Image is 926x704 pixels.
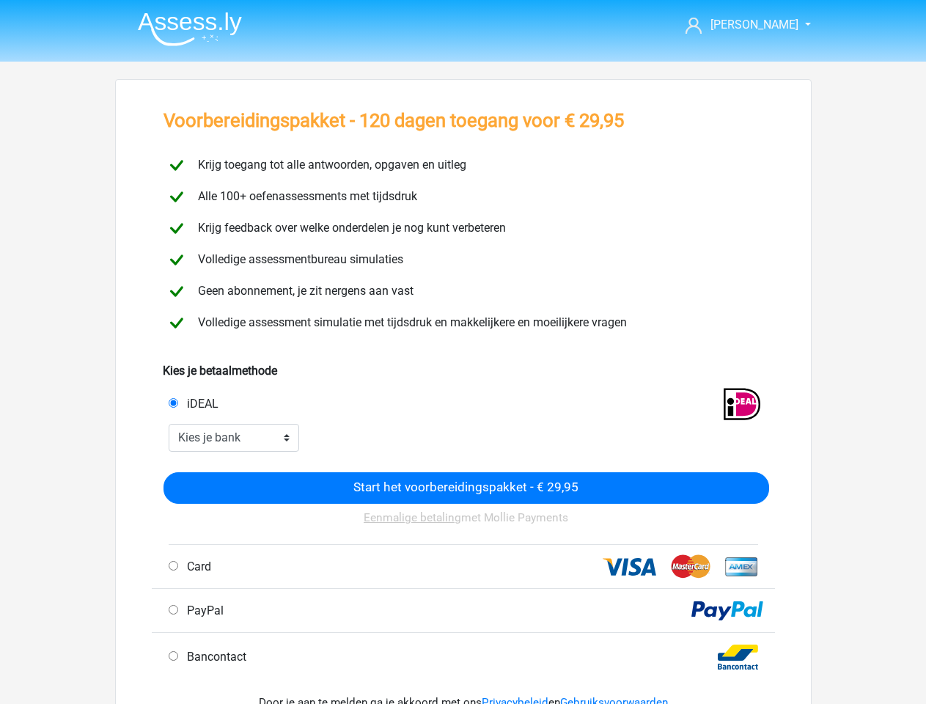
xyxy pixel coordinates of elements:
[163,184,189,210] img: checkmark
[163,504,769,544] div: met Mollie Payments
[680,16,800,34] a: [PERSON_NAME]
[163,310,189,336] img: checkmark
[181,397,218,411] span: iDEAL
[163,247,189,273] img: checkmark
[181,604,224,617] span: PayPal
[163,109,624,132] h3: Voorbereidingspakket - 120 dagen toegang voor € 29,95
[192,284,414,298] span: Geen abonnement, je zit nergens aan vast
[192,315,627,329] span: Volledige assessment simulatie met tijdsdruk en makkelijkere en moeilijkere vragen
[163,364,277,378] b: Kies je betaalmethode
[192,189,417,203] span: Alle 100+ oefenassessments met tijdsdruk
[192,158,466,172] span: Krijg toegang tot alle antwoorden, opgaven en uitleg
[192,221,506,235] span: Krijg feedback over welke onderdelen je nog kunt verbeteren
[163,472,769,504] input: Start het voorbereidingspakket - € 29,95
[710,18,798,32] span: [PERSON_NAME]
[181,560,211,573] span: Card
[181,650,246,664] span: Bancontact
[192,252,403,266] span: Volledige assessmentbureau simulaties
[163,279,189,304] img: checkmark
[364,511,461,524] u: Eenmalige betaling
[163,216,189,241] img: checkmark
[138,12,242,46] img: Assessly
[163,153,189,178] img: checkmark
